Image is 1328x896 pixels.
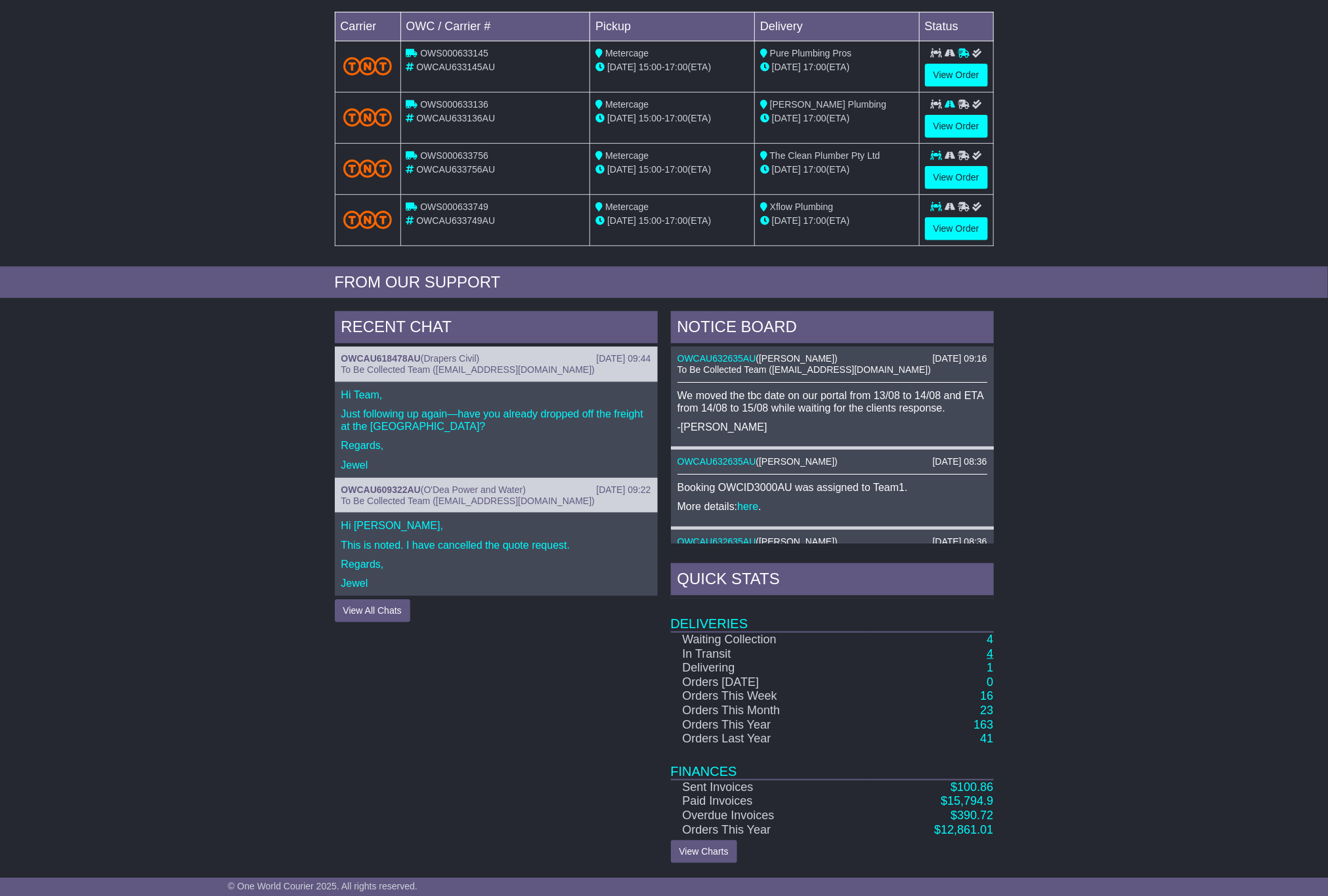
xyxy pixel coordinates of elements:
span: Xflow Plumbing [770,202,834,212]
button: View All Chats [335,599,410,622]
div: [DATE] 08:36 [932,456,987,467]
div: ( ) [341,353,651,364]
div: - (ETA) [595,112,749,125]
div: ( ) [341,484,651,496]
span: © One World Courier 2025. All rights reserved. [228,881,418,891]
a: 23 [980,704,993,717]
span: 15:00 [639,62,662,72]
div: RECENT CHAT [335,311,658,347]
span: Metercage [605,48,649,58]
span: 15:00 [639,164,662,175]
div: - (ETA) [595,60,749,74]
td: Overdue Invoices [671,809,867,823]
span: OWCAU633145AU [416,62,495,72]
span: OWCAU633136AU [416,113,495,123]
span: Metercage [605,150,649,161]
span: 17:00 [803,113,826,123]
span: To Be Collected Team ([EMAIL_ADDRESS][DOMAIN_NAME]) [341,364,595,375]
span: 17:00 [665,164,688,175]
span: To Be Collected Team ([EMAIL_ADDRESS][DOMAIN_NAME]) [677,364,931,375]
div: (ETA) [760,60,914,74]
span: 17:00 [803,62,826,72]
p: -[PERSON_NAME] [677,421,987,433]
img: TNT_Domestic.png [343,211,393,228]
a: 1 [987,661,993,674]
p: Booking OWCID3000AU was assigned to Team1. [677,481,987,494]
td: In Transit [671,647,867,662]
span: 17:00 [803,164,826,175]
div: - (ETA) [595,163,749,177]
span: 15:00 [639,113,662,123]
td: Pickup [590,12,755,41]
span: OWS000633145 [420,48,488,58]
span: Drapers Civil [424,353,477,364]
img: TNT_Domestic.png [343,108,393,126]
div: (ETA) [760,112,914,125]
span: [DATE] [607,215,636,226]
span: OWS000633749 [420,202,488,212]
div: (ETA) [760,214,914,228]
p: We moved the tbc date on our portal from 13/08 to 14/08 and ETA from 14/08 to 15/08 while waiting... [677,389,987,414]
p: Regards, [341,558,651,570]
span: [DATE] [772,62,801,72]
p: Jewel [341,577,651,589]
td: Orders [DATE] [671,675,867,690]
div: - (ETA) [595,214,749,228]
span: 15:00 [639,215,662,226]
div: ( ) [677,456,987,467]
a: 41 [980,732,993,745]
span: 17:00 [665,62,688,72]
a: View Charts [671,840,737,863]
span: [DATE] [772,215,801,226]
td: Delivering [671,661,867,675]
span: [DATE] [772,164,801,175]
td: Deliveries [671,599,994,632]
a: View Order [925,217,988,240]
td: Waiting Collection [671,632,867,647]
div: [DATE] 08:36 [932,536,987,547]
a: $390.72 [951,809,993,822]
span: Metercage [605,202,649,212]
td: Orders Last Year [671,732,867,746]
a: here [737,501,758,512]
span: [PERSON_NAME] Plumbing [770,99,886,110]
a: $12,861.01 [934,823,993,836]
a: View Order [925,64,988,87]
div: [DATE] 09:22 [596,484,651,496]
span: [PERSON_NAME] [759,353,834,364]
div: Quick Stats [671,563,994,599]
span: 17:00 [665,215,688,226]
a: View Order [925,166,988,189]
span: [DATE] [607,62,636,72]
td: Carrier [335,12,400,41]
a: $15,794.9 [941,794,993,807]
span: OWCAU633756AU [416,164,495,175]
span: 100.86 [957,780,993,794]
a: OWCAU609322AU [341,484,421,495]
td: Status [919,12,993,41]
img: TNT_Domestic.png [343,160,393,177]
a: OWCAU632635AU [677,536,756,547]
span: 390.72 [957,809,993,822]
a: View Order [925,115,988,138]
a: 16 [980,689,993,702]
span: OWCAU633749AU [416,215,495,226]
span: OWS000633756 [420,150,488,161]
span: [DATE] [772,113,801,123]
div: ( ) [677,536,987,547]
a: 0 [987,675,993,689]
div: (ETA) [760,163,914,177]
span: Metercage [605,99,649,110]
span: [PERSON_NAME] [759,456,834,467]
a: OWCAU618478AU [341,353,421,364]
span: 17:00 [803,215,826,226]
a: 4 [987,633,993,646]
td: Orders This Year [671,718,867,733]
td: Orders This Year [671,823,867,838]
span: [DATE] [607,164,636,175]
span: 17:00 [665,113,688,123]
p: Regards, [341,439,651,452]
td: OWC / Carrier # [400,12,590,41]
td: Delivery [754,12,919,41]
div: NOTICE BOARD [671,311,994,347]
